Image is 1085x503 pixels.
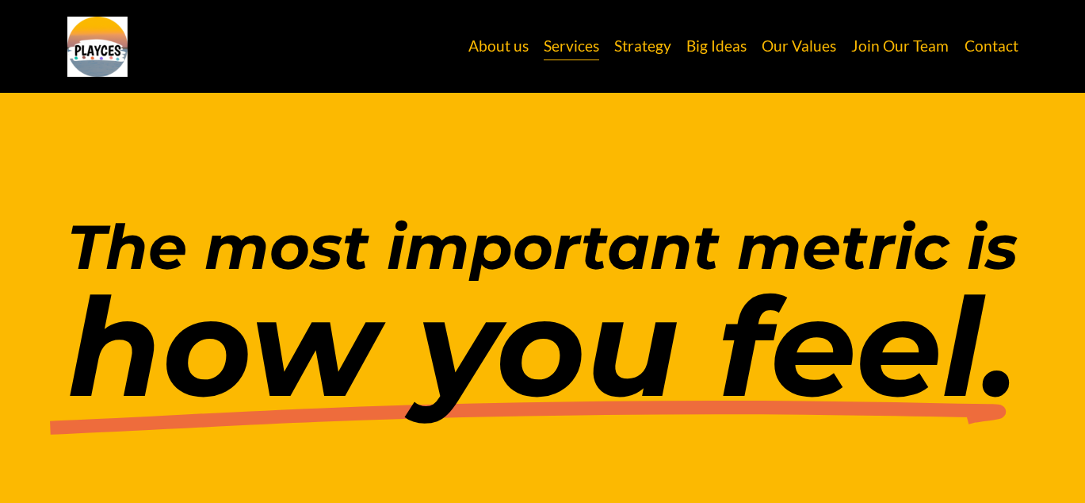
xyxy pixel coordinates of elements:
[851,31,949,61] a: Join Our Team
[67,263,983,430] em: how you feel
[983,263,1018,430] em: .
[762,31,836,61] a: Our Values
[468,31,529,61] a: About us
[686,31,747,61] a: Big Ideas
[614,31,671,61] a: Strategy
[67,209,1018,285] em: The most important metric is
[965,31,1018,61] a: Contact
[67,17,128,77] img: Playces Creative | Make Your Brand Your Greatest Asset | Brand, Marketing &amp; Social Media Agen...
[544,31,599,61] a: Services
